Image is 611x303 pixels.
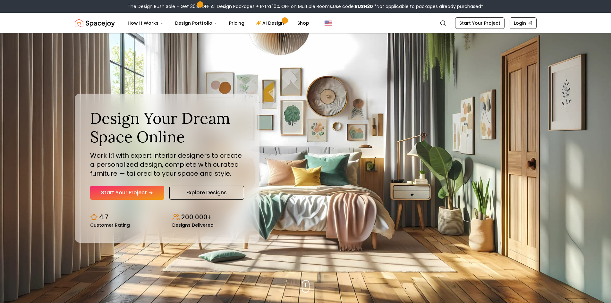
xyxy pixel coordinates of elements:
a: Start Your Project [455,17,505,29]
img: Spacejoy Logo [75,17,115,29]
a: Login [510,17,537,29]
p: 200,000+ [181,213,212,222]
span: *Not applicable to packages already purchased* [373,3,483,10]
img: United States [325,19,332,27]
a: Explore Designs [169,186,244,200]
b: RUSH30 [355,3,373,10]
button: Design Portfolio [170,17,223,29]
h1: Design Your Dream Space Online [90,109,244,146]
a: Spacejoy [75,17,115,29]
div: The Design Rush Sale – Get 30% OFF All Design Packages + Extra 10% OFF on Multiple Rooms. [128,3,483,10]
a: Shop [292,17,314,29]
p: 4.7 [99,213,108,222]
a: Start Your Project [90,186,164,200]
nav: Global [75,13,537,33]
small: Customer Rating [90,223,130,227]
div: Design stats [90,207,244,227]
button: How It Works [123,17,169,29]
span: Use code: [333,3,373,10]
p: Work 1:1 with expert interior designers to create a personalized design, complete with curated fu... [90,151,244,178]
a: Pricing [224,17,250,29]
small: Designs Delivered [172,223,214,227]
nav: Main [123,17,314,29]
a: AI Design [251,17,291,29]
